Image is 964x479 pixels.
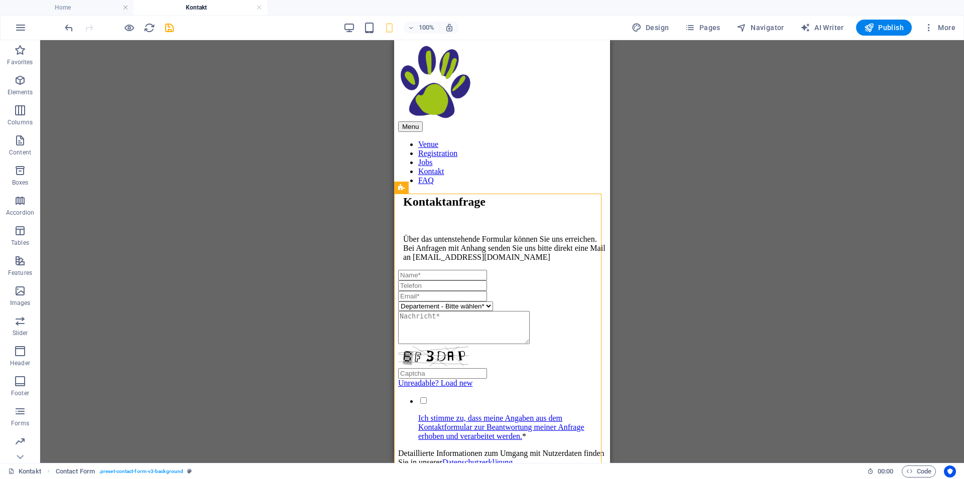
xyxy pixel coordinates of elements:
[123,22,135,34] button: Click here to leave preview mode and continue editing
[944,465,956,477] button: Usercentrics
[11,239,29,247] p: Tables
[628,20,673,36] button: Design
[796,20,848,36] button: AI Writer
[164,22,175,34] i: Save (Ctrl+S)
[404,22,439,34] button: 100%
[419,22,435,34] h6: 100%
[737,23,784,33] span: Navigator
[800,23,844,33] span: AI Writer
[632,23,669,33] span: Design
[56,465,95,477] span: Click to select. Double-click to edit
[11,389,29,397] p: Footer
[99,465,183,477] span: . preset-contact-form-v3-background
[12,179,29,187] p: Boxes
[6,209,34,217] p: Accordion
[134,2,267,13] h4: Kontakt
[924,23,955,33] span: More
[681,20,724,36] button: Pages
[885,467,886,475] span: :
[867,465,894,477] h6: Session time
[6,449,34,457] p: Marketing
[878,465,893,477] span: 00 00
[628,20,673,36] div: Design (Ctrl+Alt+Y)
[187,468,192,474] i: This element is a customizable preset
[856,20,912,36] button: Publish
[7,58,33,66] p: Favorites
[56,465,192,477] nav: breadcrumb
[8,465,41,477] a: Click to cancel selection. Double-click to open Pages
[63,22,75,34] button: undo
[733,20,788,36] button: Navigator
[906,465,931,477] span: Code
[920,20,959,36] button: More
[864,23,904,33] span: Publish
[144,22,155,34] i: Reload page
[63,22,75,34] i: Undo: Change margin (Ctrl+Z)
[685,23,720,33] span: Pages
[8,88,33,96] p: Elements
[10,299,31,307] p: Images
[11,419,29,427] p: Forms
[8,269,32,277] p: Features
[163,22,175,34] button: save
[445,23,454,32] i: On resize automatically adjust zoom level to fit chosen device.
[13,329,28,337] p: Slider
[9,148,31,156] p: Content
[143,22,155,34] button: reload
[902,465,936,477] button: Code
[10,359,30,367] p: Header
[8,118,33,126] p: Columns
